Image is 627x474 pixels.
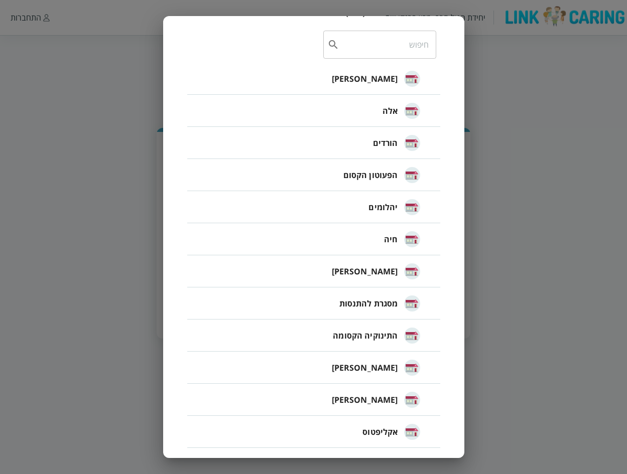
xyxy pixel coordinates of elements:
[343,169,398,181] span: הפעוטון הקסום
[339,31,429,59] input: חיפוש
[383,105,398,117] span: אלה
[404,328,420,344] img: התינוקיה הקסומה
[332,73,398,85] span: [PERSON_NAME]
[404,263,420,279] img: יונדב
[384,233,398,245] span: חיה
[362,426,398,438] span: אקליפטוס
[404,424,420,440] img: אקליפטוס
[404,295,420,311] img: מסגרת להתנסות
[404,199,420,215] img: יהלומים
[333,330,398,342] span: התינוקיה הקסומה
[332,362,398,374] span: [PERSON_NAME]
[404,71,420,87] img: טרומפלדור
[404,167,420,183] img: הפעוטון הקסום
[404,392,420,408] img: אורי אילן
[373,137,398,149] span: הורדים
[339,297,398,309] span: מסגרת להתנסות
[404,231,420,247] img: חיה
[404,360,420,376] img: שלו
[404,135,420,151] img: הורדים
[404,103,420,119] img: אלה
[368,201,398,213] span: יהלומים
[332,394,398,406] span: [PERSON_NAME]
[332,265,398,277] span: [PERSON_NAME]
